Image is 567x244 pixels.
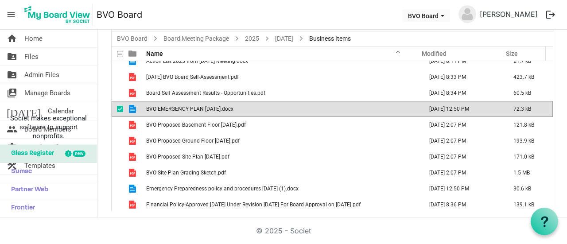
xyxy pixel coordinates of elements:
span: Financial Policy-Approved [DATE] Under Revision [DATE] For Board Approval on [DATE].pdf [146,201,361,208]
span: switch_account [7,84,17,102]
td: April 2025 BVO Board Self-Assessment.pdf is template cell column header Name [144,69,420,85]
td: August 26, 2025 2:07 PM column header Modified [420,149,504,165]
button: BVO Board dropdownbutton [402,9,450,22]
span: BVO Proposed Basement Floor [DATE].pdf [146,122,246,128]
td: is template cell column header type [123,69,144,85]
a: My Board View Logo [22,4,97,26]
span: Business Items [307,33,353,44]
td: checkbox [112,165,123,181]
span: Sumac [7,163,32,181]
td: August 26, 2025 2:07 PM column header Modified [420,133,504,149]
td: BVO Site Plan Grading Sketch.pdf is template cell column header Name [144,165,420,181]
td: 171.0 kB is template cell column header Size [504,149,553,165]
td: 21.7 kB is template cell column header Size [504,53,553,69]
td: 139.1 kB is template cell column header Size [504,197,553,213]
td: August 26, 2025 2:07 PM column header Modified [420,117,504,133]
td: checkbox [112,133,123,149]
td: checkbox [112,69,123,85]
a: BVO Board [97,6,142,23]
span: Size [506,50,518,57]
td: checkbox [112,197,123,213]
span: menu [3,6,19,23]
td: August 28, 2025 12:50 PM column header Modified [420,101,504,117]
td: BVO Proposed Basement Floor 2025-08-25.pdf is template cell column header Name [144,117,420,133]
td: BVO Proposed Ground Floor 2025-08-25.pdf is template cell column header Name [144,133,420,149]
td: Emergency Preparedness policy and procedures June 19 2025 (1).docx is template cell column header... [144,181,420,197]
td: August 28, 2025 12:50 PM column header Modified [420,181,504,197]
td: 121.8 kB is template cell column header Size [504,117,553,133]
td: checkbox [112,53,123,69]
a: [PERSON_NAME] [476,5,541,23]
span: Calendar [48,102,74,120]
td: 193.9 kB is template cell column header Size [504,133,553,149]
td: is template cell column header type [123,149,144,165]
span: Home [24,30,43,47]
td: is template cell column header type [123,85,144,101]
img: no-profile-picture.svg [458,5,476,23]
span: Action List 2025 from [DATE] Meeting.docx [146,58,248,64]
td: checkbox [112,101,123,117]
span: Manage Boards [24,84,70,102]
a: [DATE] [273,33,295,44]
td: is template cell column header type [123,117,144,133]
td: is template cell column header type [123,181,144,197]
span: folder_shared [7,48,17,66]
td: is template cell column header type [123,165,144,181]
td: August 26, 2025 2:07 PM column header Modified [420,165,504,181]
div: new [73,151,85,157]
td: is template cell column header type [123,133,144,149]
span: Emergency Preparedness policy and procedures [DATE] (1).docx [146,186,299,192]
td: checkbox [112,181,123,197]
td: Financial Policy-Approved Aug 2023 Under Revision July 2025 For Board Approval on Aug 28 2025.pdf... [144,197,420,213]
td: August 25, 2025 8:34 PM column header Modified [420,85,504,101]
td: 423.7 kB is template cell column header Size [504,69,553,85]
img: My Board View Logo [22,4,93,26]
span: Frontier [7,199,35,217]
td: August 25, 2025 8:36 PM column header Modified [420,197,504,213]
td: BVO Proposed Site Plan 2025-08-25.pdf is template cell column header Name [144,149,420,165]
a: © 2025 - Societ [256,226,311,235]
td: August 25, 2025 8:11 PM column header Modified [420,53,504,69]
td: 1.5 MB is template cell column header Size [504,165,553,181]
td: August 25, 2025 8:33 PM column header Modified [420,69,504,85]
td: is template cell column header type [123,197,144,213]
span: BVO EMERGENCY PLAN [DATE].docx [146,106,233,112]
span: BVO Proposed Ground Floor [DATE].pdf [146,138,240,144]
span: folder_shared [7,66,17,84]
span: Modified [422,50,447,57]
span: home [7,30,17,47]
span: Board Self Assessment Results - Opportunities.pdf [146,90,265,96]
span: Societ makes exceptional software to support nonprofits. [4,114,93,140]
span: [DATE] BVO Board Self-Assessment.pdf [146,74,239,80]
span: Name [146,50,163,57]
td: BVO EMERGENCY PLAN August 25, 2025.docx is template cell column header Name [144,101,420,117]
td: 72.3 kB is template cell column header Size [504,101,553,117]
span: Partner Web [7,181,48,199]
td: checkbox [112,85,123,101]
td: is template cell column header type [123,53,144,69]
td: Board Self Assessment Results - Opportunities.pdf is template cell column header Name [144,85,420,101]
td: is template cell column header type [123,101,144,117]
span: BVO Site Plan Grading Sketch.pdf [146,170,226,176]
a: BVO Board [115,33,149,44]
td: 30.6 kB is template cell column header Size [504,181,553,197]
span: BVO Proposed Site Plan [DATE].pdf [146,154,229,160]
span: Admin Files [24,66,59,84]
a: 2025 [243,33,261,44]
td: Action List 2025 from June 26, 2025 Meeting.docx is template cell column header Name [144,53,420,69]
span: Files [24,48,39,66]
td: 60.5 kB is template cell column header Size [504,85,553,101]
td: checkbox [112,149,123,165]
button: logout [541,5,560,24]
span: [DATE] [7,102,41,120]
a: Board Meeting Package [162,33,231,44]
td: checkbox [112,117,123,133]
span: Glass Register [7,145,54,163]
